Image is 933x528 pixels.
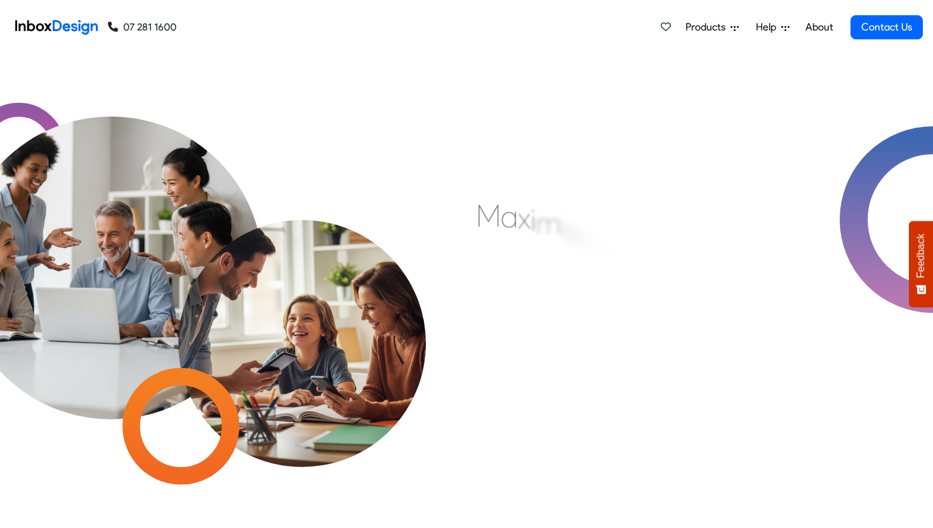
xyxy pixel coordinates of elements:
[579,217,585,255] div: i
[518,199,531,237] div: x
[108,20,176,35] a: 07 281 1600
[685,20,731,35] span: Products
[566,212,579,250] div: s
[561,208,566,246] div: i
[148,158,457,467] img: parents_with_child.png
[476,197,501,235] div: M
[751,15,795,40] a: Help
[531,201,536,239] div: i
[585,223,600,261] div: n
[850,15,923,39] a: Contact Us
[476,197,784,387] div: Maximising Efficient & Engagement, Connecting Schools, Families, and Students.
[680,15,744,40] a: Products
[756,20,781,35] span: Help
[501,197,518,235] div: a
[536,204,561,242] div: m
[909,221,933,307] button: Feedback - Show survey
[600,230,618,268] div: g
[802,15,837,40] a: About
[915,234,927,278] span: Feedback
